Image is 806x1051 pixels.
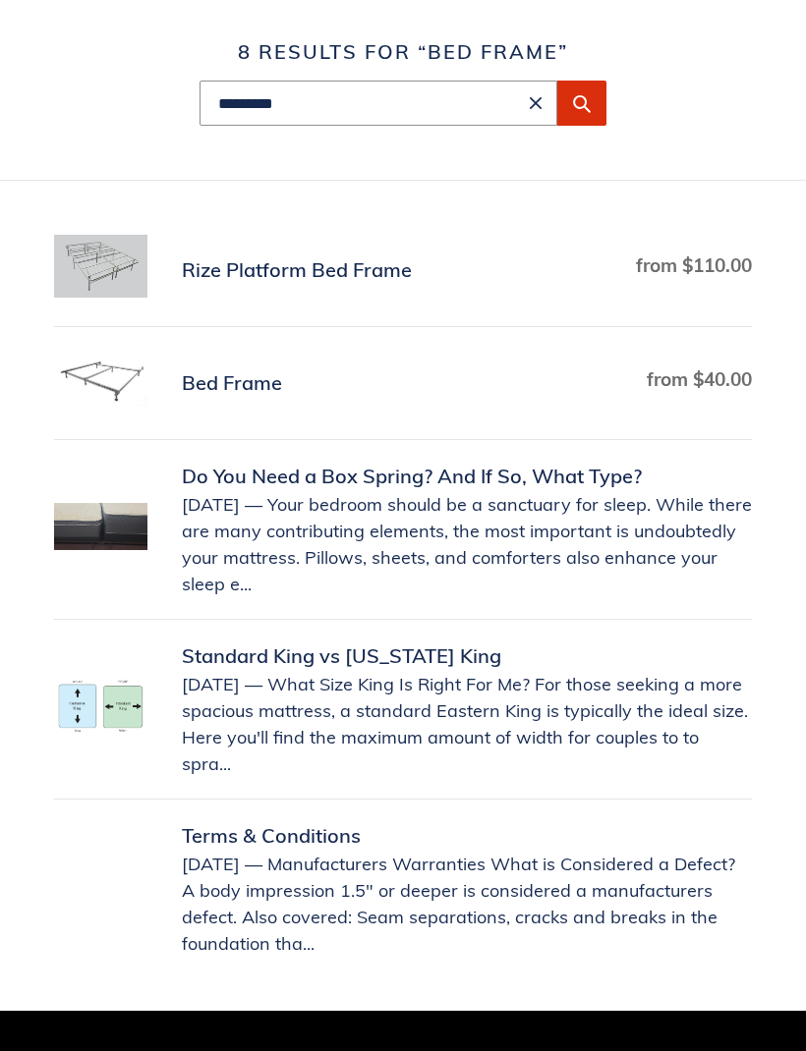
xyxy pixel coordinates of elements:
button: Clear search term [524,91,547,115]
h1: 8 results for “bed frame” [54,40,752,64]
a: Rize Platform Bed Frame [54,235,752,304]
a: Bed Frame [54,349,752,418]
button: Submit [557,81,606,126]
input: Search [200,81,557,126]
